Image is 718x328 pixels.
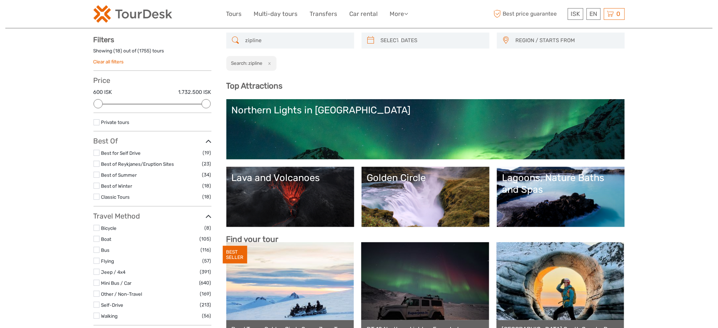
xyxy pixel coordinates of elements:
[101,194,130,200] a: Classic Tours
[232,172,349,222] a: Lava and Volcanoes
[202,171,211,179] span: (34)
[226,9,242,19] a: Tours
[616,10,622,17] span: 0
[101,236,112,242] a: Boat
[502,172,620,195] div: Lagoons, Nature Baths and Spas
[101,269,126,275] a: Jeep / 4x4
[254,9,298,19] a: Multi-day tours
[101,225,117,231] a: Bicycle
[94,89,112,96] label: 600 ISK
[202,160,211,168] span: (23)
[205,224,211,232] span: (8)
[203,149,211,157] span: (19)
[199,279,211,287] span: (640)
[223,246,247,264] div: BEST SELLER
[202,312,211,320] span: (56)
[94,59,124,64] a: Clear all filters
[310,9,338,19] a: Transfers
[101,313,118,319] a: Walking
[115,47,121,54] label: 18
[101,183,132,189] a: Best of Winter
[101,291,142,297] a: Other / Non-Travel
[226,234,279,244] b: Find your tour
[378,34,486,47] input: SELECT DATES
[200,290,211,298] span: (169)
[264,60,273,67] button: x
[81,11,90,19] button: Open LiveChat chat widget
[200,301,211,309] span: (213)
[492,8,566,20] span: Best price guarantee
[201,246,211,254] span: (116)
[587,8,601,20] div: EN
[101,161,174,167] a: Best of Reykjanes/Eruption Sites
[200,235,211,243] span: (105)
[203,193,211,201] span: (18)
[94,35,114,44] strong: Filters
[101,247,110,253] a: Bus
[226,81,283,91] b: Top Attractions
[232,104,620,116] div: Northern Lights in [GEOGRAPHIC_DATA]
[101,172,137,178] a: Best of Summer
[179,89,211,96] label: 1.732.500 ISK
[101,150,141,156] a: Best for Self Drive
[94,47,211,58] div: Showing ( ) out of ( ) tours
[101,119,130,125] a: Private tours
[513,35,621,46] button: REGION / STARTS FROM
[101,280,132,286] a: Mini Bus / Car
[203,257,211,265] span: (57)
[367,172,484,222] a: Golden Circle
[94,5,172,23] img: 120-15d4194f-c635-41b9-a512-a3cb382bfb57_logo_small.png
[502,172,620,222] a: Lagoons, Nature Baths and Spas
[367,172,484,183] div: Golden Circle
[101,302,124,308] a: Self-Drive
[94,76,211,85] h3: Price
[140,47,150,54] label: 1755
[203,182,211,190] span: (18)
[101,258,114,264] a: Flying
[231,60,262,66] h2: Search: zipline
[94,137,211,145] h3: Best Of
[571,10,580,17] span: ISK
[10,12,80,18] p: We're away right now. Please check back later!
[390,9,408,19] a: More
[232,104,620,154] a: Northern Lights in [GEOGRAPHIC_DATA]
[243,34,351,47] input: SEARCH
[232,172,349,183] div: Lava and Volcanoes
[350,9,378,19] a: Car rental
[94,212,211,220] h3: Travel Method
[200,268,211,276] span: (391)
